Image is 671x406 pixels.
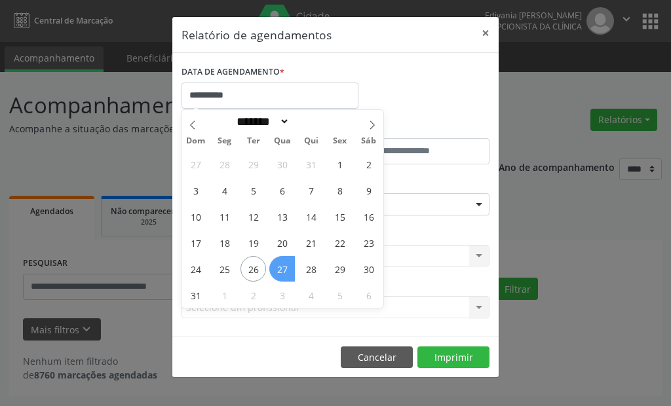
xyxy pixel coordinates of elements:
[239,137,268,145] span: Ter
[212,177,237,203] span: Agosto 4, 2025
[183,282,208,308] span: Agosto 31, 2025
[290,115,333,128] input: Year
[417,346,489,369] button: Imprimir
[183,230,208,255] span: Agosto 17, 2025
[240,282,266,308] span: Setembro 2, 2025
[327,204,353,229] span: Agosto 15, 2025
[269,256,295,282] span: Agosto 27, 2025
[269,204,295,229] span: Agosto 13, 2025
[356,204,381,229] span: Agosto 16, 2025
[268,137,297,145] span: Qua
[269,151,295,177] span: Julho 30, 2025
[327,177,353,203] span: Agosto 8, 2025
[356,230,381,255] span: Agosto 23, 2025
[269,177,295,203] span: Agosto 6, 2025
[210,137,239,145] span: Seg
[297,137,326,145] span: Qui
[182,62,284,83] label: DATA DE AGENDAMENTO
[327,230,353,255] span: Agosto 22, 2025
[183,177,208,203] span: Agosto 3, 2025
[240,204,266,229] span: Agosto 12, 2025
[240,177,266,203] span: Agosto 5, 2025
[472,17,499,49] button: Close
[327,151,353,177] span: Agosto 1, 2025
[356,282,381,308] span: Setembro 6, 2025
[212,204,237,229] span: Agosto 11, 2025
[298,204,324,229] span: Agosto 14, 2025
[339,118,489,138] label: ATÉ
[298,282,324,308] span: Setembro 4, 2025
[298,256,324,282] span: Agosto 28, 2025
[327,256,353,282] span: Agosto 29, 2025
[240,151,266,177] span: Julho 29, 2025
[269,282,295,308] span: Setembro 3, 2025
[240,256,266,282] span: Agosto 26, 2025
[183,151,208,177] span: Julho 27, 2025
[212,230,237,255] span: Agosto 18, 2025
[182,26,332,43] h5: Relatório de agendamentos
[356,177,381,203] span: Agosto 9, 2025
[356,256,381,282] span: Agosto 30, 2025
[298,151,324,177] span: Julho 31, 2025
[232,115,290,128] select: Month
[326,137,355,145] span: Sex
[183,204,208,229] span: Agosto 10, 2025
[212,282,237,308] span: Setembro 1, 2025
[356,151,381,177] span: Agosto 2, 2025
[298,177,324,203] span: Agosto 7, 2025
[341,346,413,369] button: Cancelar
[298,230,324,255] span: Agosto 21, 2025
[355,137,383,145] span: Sáb
[269,230,295,255] span: Agosto 20, 2025
[182,137,210,145] span: Dom
[212,256,237,282] span: Agosto 25, 2025
[327,282,353,308] span: Setembro 5, 2025
[212,151,237,177] span: Julho 28, 2025
[240,230,266,255] span: Agosto 19, 2025
[183,256,208,282] span: Agosto 24, 2025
